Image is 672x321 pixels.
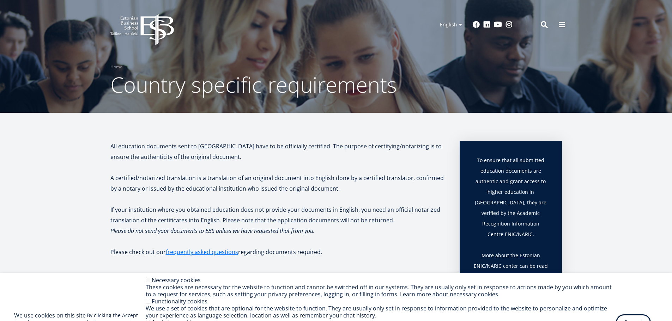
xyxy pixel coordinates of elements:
[174,268,323,289] th: Required documents for Bachelor studies
[152,276,201,284] label: Necessary cookies
[110,204,446,226] p: If your institution where you obtained education does not provide your documents in English, you ...
[110,70,397,99] span: Country specific requirements
[483,21,490,28] a: Linkedin
[474,250,548,282] p: More about the Estonian ENIC/NARIC center can be read .
[110,227,315,235] em: Please do not send your documents to EBS unless we have requested that from you.
[110,63,122,70] a: Home
[110,141,446,162] p: All education documents sent to [GEOGRAPHIC_DATA] have to be officially certified. The purpose of...
[166,247,238,257] a: frequently asked questions
[146,305,616,319] div: We use a set of cookies that are optional for the website to function. They are usually only set ...
[474,155,548,250] p: To ensure that all submitted education documents are authentic and grant access to higher educati...
[110,247,446,268] p: Please check out our regarding documents required.
[152,297,207,305] label: Functionality cookies
[323,268,445,289] th: Required documents for Master studies
[473,21,480,28] a: Facebook
[494,21,502,28] a: Youtube
[110,173,446,194] p: A certified/notarized translation is a translation of an original document into English done by a...
[110,268,174,289] th: Country
[505,21,513,28] a: Instagram
[504,271,515,282] a: here
[146,284,616,298] div: These cookies are necessary for the website to function and cannot be switched off in our systems...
